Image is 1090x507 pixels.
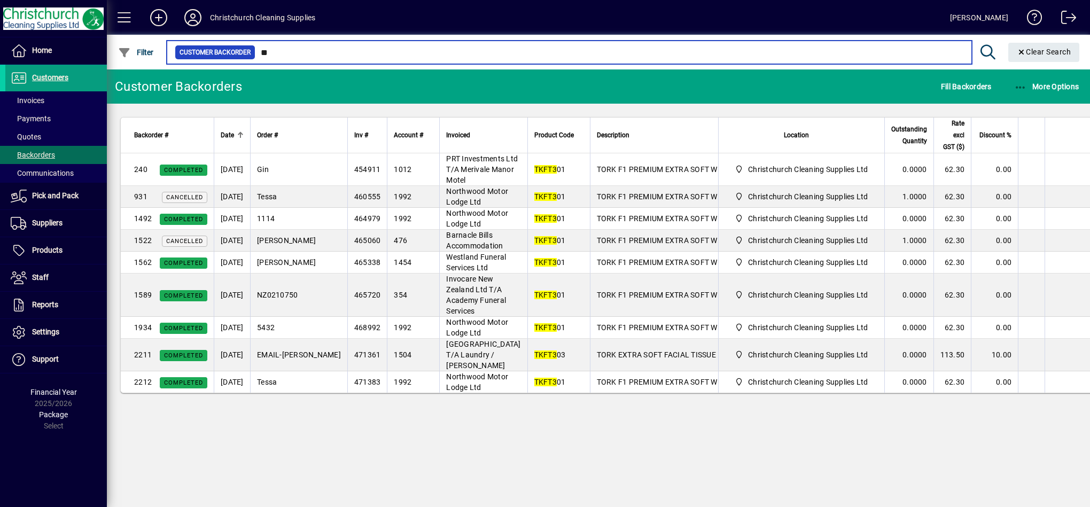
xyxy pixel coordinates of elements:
[446,231,503,250] span: Barnacle Bills Accommodation
[534,192,557,201] em: TKFT3
[257,129,278,141] span: Order #
[134,350,152,359] span: 2211
[32,327,59,336] span: Settings
[394,192,411,201] span: 1992
[884,252,933,274] td: 0.0000
[134,129,168,141] span: Backorder #
[748,191,868,202] span: Christchurch Cleaning Supplies Ltd
[5,237,107,264] a: Products
[884,230,933,252] td: 1.0000
[446,318,508,337] span: Northwood Motor Lodge Ltd
[1008,43,1080,62] button: Clear
[257,258,316,267] span: [PERSON_NAME]
[164,216,203,223] span: Completed
[30,388,77,396] span: Financial Year
[257,378,277,386] span: Tessa
[134,214,152,223] span: 1492
[5,292,107,318] a: Reports
[534,165,557,174] em: TKFT3
[446,129,470,141] span: Invoiced
[884,186,933,208] td: 1.0000
[534,258,566,267] span: 01
[32,219,63,227] span: Suppliers
[32,46,52,54] span: Home
[257,214,275,223] span: 1114
[971,153,1018,186] td: 0.00
[730,256,873,269] span: Christchurch Cleaning Supplies Ltd
[394,291,407,299] span: 354
[933,208,971,230] td: 62.30
[730,288,873,301] span: Christchurch Cleaning Supplies Ltd
[933,252,971,274] td: 62.30
[257,129,341,141] div: Order #
[354,258,381,267] span: 465338
[257,192,277,201] span: Tessa
[884,274,933,317] td: 0.0000
[257,236,316,245] span: [PERSON_NAME]
[134,378,152,386] span: 2212
[214,153,250,186] td: [DATE]
[5,146,107,164] a: Backorders
[884,153,933,186] td: 0.0000
[884,371,933,393] td: 0.0000
[534,258,557,267] em: TKFT3
[446,129,520,141] div: Invoiced
[933,230,971,252] td: 62.30
[597,323,847,332] span: TORK F1 PREMIUM EXTRA SOFT WHITE 2 PLY CUBED F/TISSUE 90S X 24
[748,213,868,224] span: Christchurch Cleaning Supplies Ltd
[534,165,566,174] span: 01
[115,43,157,62] button: Filter
[164,352,203,359] span: Completed
[730,163,873,176] span: Christchurch Cleaning Supplies Ltd
[534,323,566,332] span: 01
[354,236,381,245] span: 465060
[134,323,152,332] span: 1934
[884,339,933,371] td: 0.0000
[257,165,269,174] span: Gin
[166,194,203,201] span: Cancelled
[11,114,51,123] span: Payments
[971,252,1018,274] td: 0.00
[971,230,1018,252] td: 0.00
[971,339,1018,371] td: 10.00
[748,377,868,387] span: Christchurch Cleaning Supplies Ltd
[597,129,712,141] div: Description
[971,317,1018,339] td: 0.00
[257,291,298,299] span: NZ0210750
[933,274,971,317] td: 62.30
[176,8,210,27] button: Profile
[134,165,147,174] span: 240
[354,350,381,359] span: 471361
[214,186,250,208] td: [DATE]
[354,192,381,201] span: 460555
[214,371,250,393] td: [DATE]
[354,323,381,332] span: 468992
[446,340,520,370] span: [GEOGRAPHIC_DATA] T/A Laundry / [PERSON_NAME]
[5,128,107,146] a: Quotes
[940,118,965,153] span: Rate excl GST ($)
[5,110,107,128] a: Payments
[11,169,74,177] span: Communications
[257,350,341,359] span: EMAIL-[PERSON_NAME]
[5,183,107,209] a: Pick and Pack
[5,346,107,373] a: Support
[214,252,250,274] td: [DATE]
[971,371,1018,393] td: 0.00
[394,258,411,267] span: 1454
[730,190,873,203] span: Christchurch Cleaning Supplies Ltd
[979,129,1011,141] span: Discount %
[971,208,1018,230] td: 0.00
[394,378,411,386] span: 1992
[933,339,971,371] td: 113.50
[748,164,868,175] span: Christchurch Cleaning Supplies Ltd
[534,214,566,223] span: 01
[39,410,68,419] span: Package
[884,208,933,230] td: 0.0000
[32,355,59,363] span: Support
[1017,48,1071,56] span: Clear Search
[748,290,868,300] span: Christchurch Cleaning Supplies Ltd
[446,187,508,206] span: Northwood Motor Lodge Ltd
[597,165,847,174] span: TORK F1 PREMIUM EXTRA SOFT WHITE 2 PLY CUBED F/TISSUE 90S X 24
[354,214,381,223] span: 464979
[597,258,847,267] span: TORK F1 PREMIUM EXTRA SOFT WHITE 2 PLY CUBED F/TISSUE 90S X 24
